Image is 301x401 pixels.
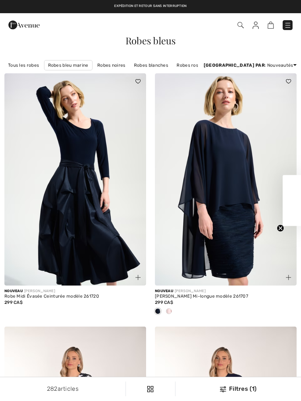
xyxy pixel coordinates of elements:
[4,300,23,305] span: 299 CA$
[237,22,244,28] img: Recherche
[155,300,173,305] span: 299 CA$
[147,386,153,392] img: Filtres
[4,73,146,286] img: Robe Midi Évasée Ceinturée modèle 261720. Bleu Nuit
[126,34,176,47] span: Robes bleus
[220,386,226,392] img: Filtres
[204,62,297,69] div: : Nouveautés
[283,175,301,226] div: Close teaser
[286,275,291,280] img: plus_v2.svg
[286,79,291,84] img: heart_black_full.svg
[4,60,43,70] a: Tous les robes
[4,288,146,294] div: [PERSON_NAME]
[4,294,146,299] div: Robe Midi Évasée Ceinturée modèle 261720
[152,306,163,318] div: Midnight Blue
[4,289,23,293] span: Nouveau
[155,294,297,299] div: [PERSON_NAME] Mi-longue modèle 261707
[180,385,297,393] div: Filtres (1)
[44,60,93,70] a: Robes bleu marine
[135,79,141,84] img: heart_black_full.svg
[130,60,172,70] a: Robes blanches
[277,225,284,232] button: Close teaser
[8,21,40,28] a: 1ère Avenue
[94,60,129,70] a: Robes noires
[155,289,173,293] span: Nouveau
[155,288,297,294] div: [PERSON_NAME]
[155,73,297,286] img: Robe Fourreau Mi-longue modèle 261707. Bleu Nuit
[268,22,274,29] img: Panier d'achat
[173,60,207,70] a: Robes roses
[8,18,40,32] img: 1ère Avenue
[163,306,174,318] div: Petal pink
[284,22,291,29] img: Menu
[47,385,58,392] span: 282
[204,63,265,68] strong: [GEOGRAPHIC_DATA] par
[253,22,259,29] img: Mes infos
[135,275,141,280] img: plus_v2.svg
